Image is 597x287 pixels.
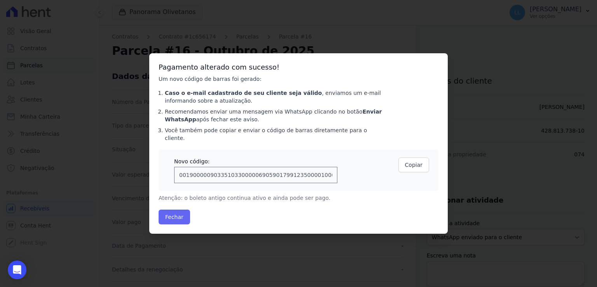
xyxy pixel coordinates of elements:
strong: Caso o e-mail cadastrado de seu cliente seja válido [165,90,322,96]
p: Um novo código de barras foi gerado: [159,75,382,83]
div: Novo código: [174,157,337,165]
p: Atenção: o boleto antigo continua ativo e ainda pode ser pago. [159,194,382,202]
li: , enviamos um e-mail informando sobre a atualização. [165,89,382,105]
button: Fechar [159,210,190,224]
li: Recomendamos enviar uma mensagem via WhatsApp clicando no botão após fechar este aviso. [165,108,382,123]
li: Você também pode copiar e enviar o código de barras diretamente para o cliente. [165,126,382,142]
div: Open Intercom Messenger [8,261,26,279]
h3: Pagamento alterado com sucesso! [159,63,438,72]
button: Copiar [398,157,429,172]
input: 00190000090335103300000690590179912350000100000 [174,167,337,183]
